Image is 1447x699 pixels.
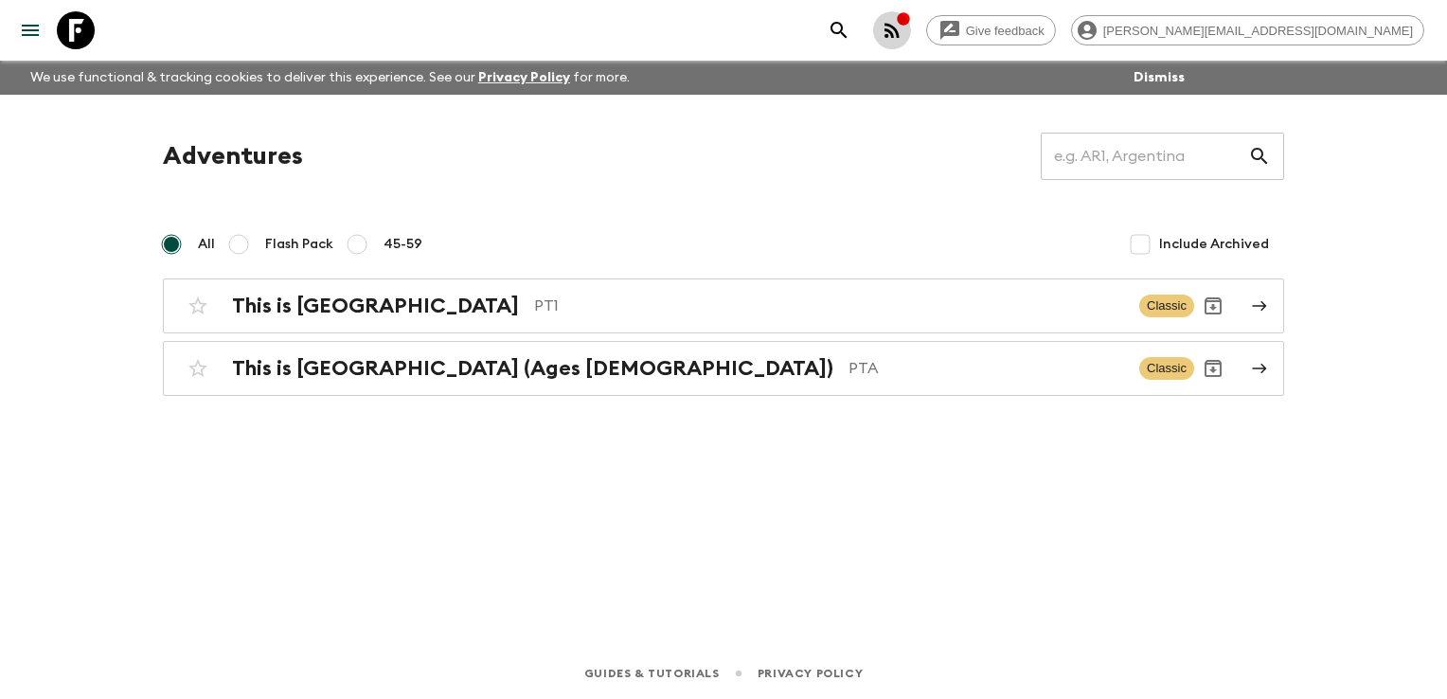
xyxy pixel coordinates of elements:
[384,235,422,254] span: 45-59
[1194,349,1232,387] button: Archive
[232,356,833,381] h2: This is [GEOGRAPHIC_DATA] (Ages [DEMOGRAPHIC_DATA])
[956,24,1055,38] span: Give feedback
[265,235,333,254] span: Flash Pack
[1093,24,1423,38] span: [PERSON_NAME][EMAIL_ADDRESS][DOMAIN_NAME]
[1071,15,1424,45] div: [PERSON_NAME][EMAIL_ADDRESS][DOMAIN_NAME]
[478,71,570,84] a: Privacy Policy
[198,235,215,254] span: All
[232,294,519,318] h2: This is [GEOGRAPHIC_DATA]
[1159,235,1269,254] span: Include Archived
[1041,130,1248,183] input: e.g. AR1, Argentina
[1139,357,1194,380] span: Classic
[758,663,863,684] a: Privacy Policy
[1129,64,1189,91] button: Dismiss
[163,137,303,175] h1: Adventures
[926,15,1056,45] a: Give feedback
[163,341,1284,396] a: This is [GEOGRAPHIC_DATA] (Ages [DEMOGRAPHIC_DATA])PTAClassicArchive
[584,663,720,684] a: Guides & Tutorials
[11,11,49,49] button: menu
[1139,295,1194,317] span: Classic
[820,11,858,49] button: search adventures
[1194,287,1232,325] button: Archive
[23,61,637,95] p: We use functional & tracking cookies to deliver this experience. See our for more.
[163,278,1284,333] a: This is [GEOGRAPHIC_DATA]PT1ClassicArchive
[534,295,1124,317] p: PT1
[849,357,1124,380] p: PTA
